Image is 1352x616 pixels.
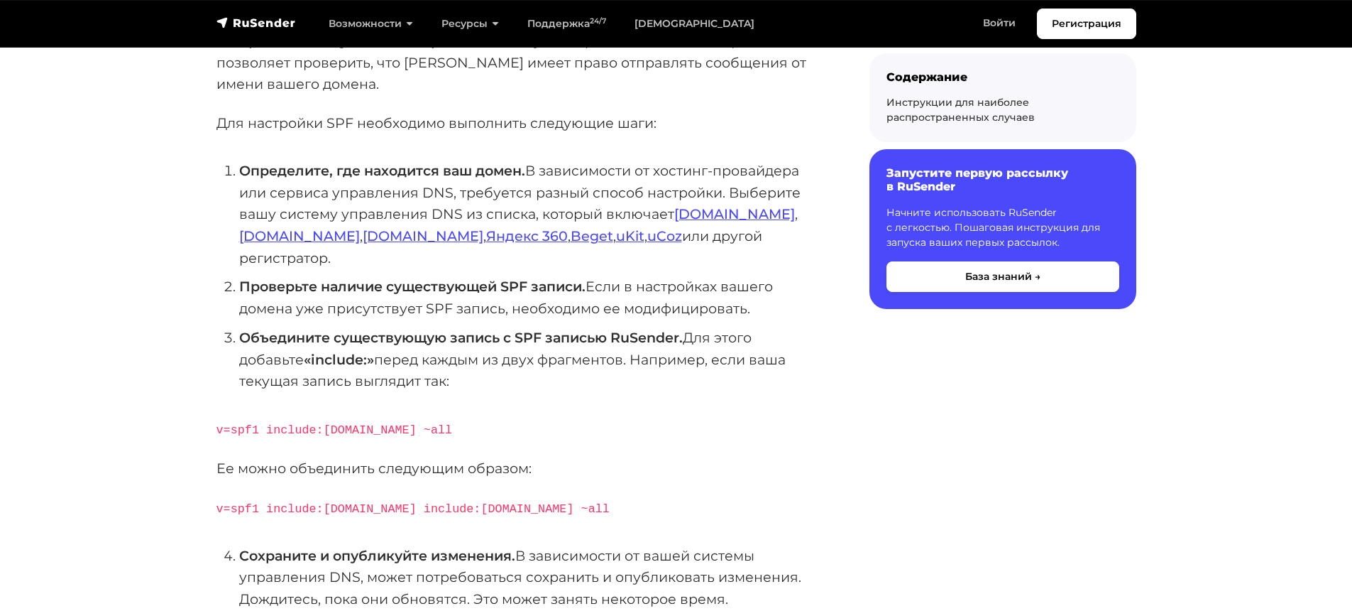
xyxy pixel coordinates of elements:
a: [DOMAIN_NAME] [363,227,483,244]
p: Ее можно объединить следующим образом: [216,458,824,480]
strong: Проверьте наличие существующей SPF записи. [239,278,586,295]
a: Яндекс 360 [486,227,568,244]
strong: Объедините существующую запись с SPF записью RuSender. [239,329,683,346]
a: Возможности [314,9,427,38]
div: Содержание [886,70,1119,84]
a: Поддержка24/7 [513,9,620,38]
a: [DOMAIN_NAME] [674,205,795,222]
li: В зависимости от хостинг-провайдера или сервиса управления DNS, требуется разный способ настройки... [239,160,824,269]
p: — это метод аутентификации писем, который позволяет проверить, что [PERSON_NAME] имеет право отпр... [216,30,824,95]
a: Запустите первую рассылку в RuSender Начните использовать RuSender с легкостью. Пошаговая инструк... [869,149,1136,308]
a: Регистрация [1037,9,1136,39]
li: Если в настройках вашего домена уже присутствует SPF запись, необходимо ее модифицировать. [239,276,824,319]
a: uKit [616,227,644,244]
a: Ресурсы [427,9,513,38]
p: Для настройки SPF необходимо выполнить следующие шаги: [216,112,824,134]
a: [DEMOGRAPHIC_DATA] [620,9,769,38]
a: Войти [969,9,1030,38]
code: v=spf1 include:[DOMAIN_NAME] ~all [216,423,453,437]
a: [DOMAIN_NAME] [239,227,360,244]
code: v=spf1 include:[DOMAIN_NAME] include:[DOMAIN_NAME] ~all [216,502,610,516]
h6: Запустите первую рассылку в RuSender [886,166,1119,193]
li: В зависимости от вашей системы управления DNS, может потребоваться сохранить и опубликовать измен... [239,545,824,610]
a: Beget [571,227,613,244]
strong: Определите, где находится ваш домен. [239,162,525,179]
p: Начните использовать RuSender с легкостью. Пошаговая инструкция для запуска ваших первых рассылок. [886,205,1119,250]
a: uCoz [647,227,682,244]
button: База знаний → [886,261,1119,292]
strong: Сохраните и опубликуйте изменения. [239,547,515,564]
img: RuSender [216,16,296,30]
strong: «include:» [304,351,374,368]
a: Инструкции для наиболее распространенных случаев [886,96,1035,124]
li: Для этого добавьте перед каждым из двух фрагментов. Например, если ваша текущая запись выглядит так: [239,327,824,392]
sup: 24/7 [590,16,606,26]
